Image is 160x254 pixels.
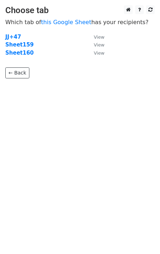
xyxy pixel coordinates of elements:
[41,19,91,26] a: this Google Sheet
[5,5,155,16] h3: Choose tab
[5,42,34,48] a: Sheet159
[5,34,21,40] a: JJ+47
[87,42,104,48] a: View
[87,50,104,56] a: View
[87,34,104,40] a: View
[5,18,155,26] p: Which tab of has your recipients?
[94,34,104,40] small: View
[94,50,104,56] small: View
[5,50,34,56] a: Sheet160
[94,42,104,48] small: View
[5,67,29,78] a: ← Back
